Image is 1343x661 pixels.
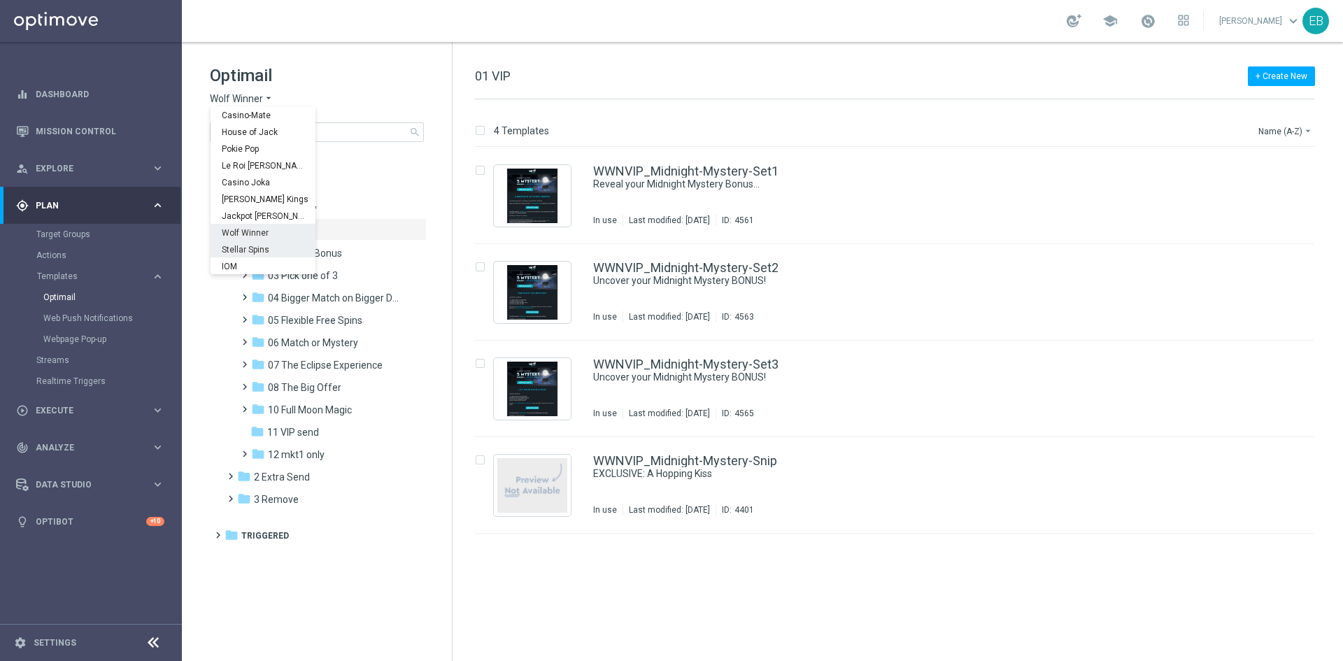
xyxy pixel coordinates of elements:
div: 4401 [734,504,754,516]
a: [PERSON_NAME]keyboard_arrow_down [1218,10,1302,31]
i: folder [225,528,239,542]
div: ID: [716,504,754,516]
span: 06 Match or Mystery [268,336,358,349]
i: arrow_drop_down [263,92,274,106]
a: Optibot [36,503,146,540]
div: Optibot [16,503,164,540]
div: 4565 [734,408,754,419]
button: Mission Control [15,126,165,137]
div: In use [593,504,617,516]
i: folder [251,313,265,327]
ng-dropdown-panel: Options list [211,106,315,274]
span: 04 Bigger Match on Bigger Deposits [268,292,400,304]
div: Web Push Notifications [43,308,180,329]
i: keyboard_arrow_right [151,162,164,175]
img: 4565.jpeg [497,362,567,416]
button: equalizer Dashboard [15,89,165,100]
div: ID: [716,311,754,322]
div: EB [1302,8,1329,34]
div: Last modified: [DATE] [623,215,716,226]
div: Data Studio [16,478,151,491]
div: Last modified: [DATE] [623,504,716,516]
span: 12 mkt1 only [268,448,325,461]
span: Data Studio [36,481,151,489]
a: Dashboard [36,76,164,113]
div: 4563 [734,311,754,322]
i: folder [251,402,265,416]
div: ID: [716,408,754,419]
img: noPreview.jpg [497,458,567,513]
a: WWNVIP_Midnight-Mystery-Set2 [593,262,779,274]
div: Plan [16,199,151,212]
button: play_circle_outline Execute keyboard_arrow_right [15,405,165,416]
i: folder [251,335,265,349]
div: Press SPACE to select this row. [461,437,1340,534]
div: Realtime Triggers [36,371,180,392]
span: 08 The Big Offer [268,381,341,394]
a: Uncover your Midnight Mystery BONUS! [593,274,1223,287]
div: In use [593,311,617,322]
div: Templates keyboard_arrow_right [36,271,165,282]
span: school [1102,13,1118,29]
span: 01 VIP [475,69,511,83]
a: WWNVIP_Midnight-Mystery-Set1 [593,165,779,178]
span: 03 Pick one of 3 [268,269,338,282]
div: Target Groups [36,224,180,245]
span: Triggered [241,529,289,542]
i: gps_fixed [16,199,29,212]
a: Web Push Notifications [43,313,145,324]
a: Webpage Pop-up [43,334,145,345]
i: folder [237,469,251,483]
img: 4563.jpeg [497,265,567,320]
i: person_search [16,162,29,175]
div: +10 [146,517,164,526]
div: Execute [16,404,151,417]
div: Dashboard [16,76,164,113]
span: search [409,127,420,138]
div: Optimail [43,287,180,308]
i: folder [237,492,251,506]
a: WWNVIP_Midnight-Mystery-Set3 [593,358,779,371]
i: keyboard_arrow_right [151,404,164,417]
i: track_changes [16,441,29,454]
div: Reveal your Midnight Mystery Bonus... [593,178,1255,191]
div: 4561 [734,215,754,226]
div: In use [593,408,617,419]
div: In use [593,215,617,226]
button: Name (A-Z)arrow_drop_down [1257,122,1315,139]
i: arrow_drop_down [1302,125,1314,136]
a: Optimail [43,292,145,303]
i: folder [251,447,265,461]
button: lightbulb Optibot +10 [15,516,165,527]
button: gps_fixed Plan keyboard_arrow_right [15,200,165,211]
i: folder [251,380,265,394]
span: Plan [36,201,151,210]
button: person_search Explore keyboard_arrow_right [15,163,165,174]
i: keyboard_arrow_right [151,199,164,212]
div: ID: [716,215,754,226]
a: Realtime Triggers [36,376,145,387]
a: Uncover your Midnight Mystery BONUS! [593,371,1223,384]
i: folder [251,290,265,304]
a: Streams [36,355,145,366]
a: Mission Control [36,113,164,150]
div: Streams [36,350,180,371]
span: Wolf Winner [210,92,263,106]
div: Last modified: [DATE] [623,311,716,322]
input: Search Template [210,122,424,142]
span: 2 Extra Send [254,471,310,483]
i: settings [14,637,27,649]
span: Analyze [36,443,151,452]
div: EXCLUSIVE: A Hopping Kiss [593,467,1255,481]
div: Uncover your Midnight Mystery BONUS! [593,371,1255,384]
a: Target Groups [36,229,145,240]
div: Actions [36,245,180,266]
h1: Optimail [210,64,424,87]
a: Actions [36,250,145,261]
button: Data Studio keyboard_arrow_right [15,479,165,490]
i: keyboard_arrow_right [151,478,164,491]
button: Wolf Winner arrow_drop_down [210,92,274,106]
